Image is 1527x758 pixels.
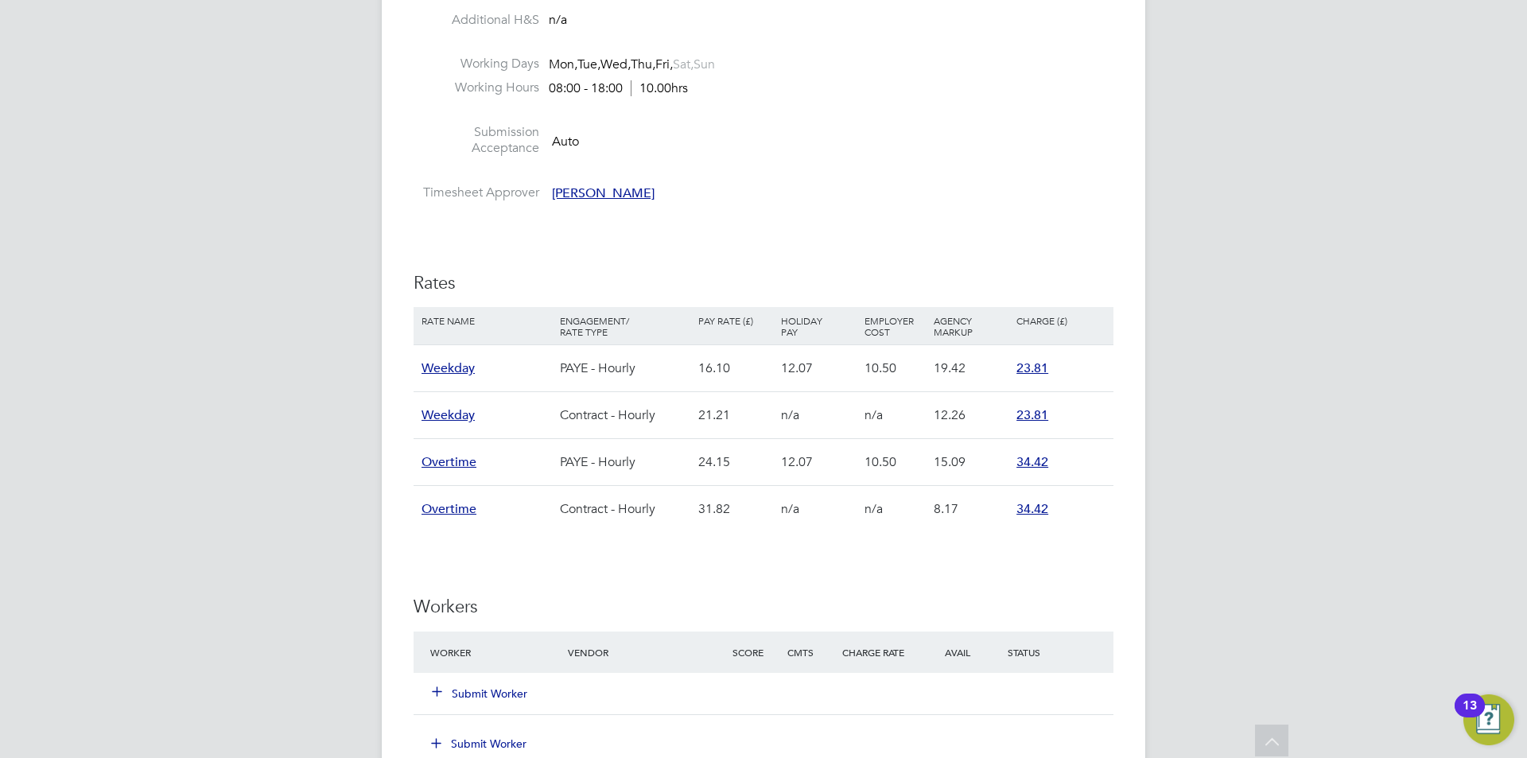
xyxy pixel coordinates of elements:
[1012,307,1109,334] div: Charge (£)
[422,360,475,376] span: Weekday
[414,124,539,157] label: Submission Acceptance
[1004,638,1113,667] div: Status
[1463,706,1477,726] div: 13
[552,185,655,201] span: [PERSON_NAME]
[934,501,958,517] span: 8.17
[861,307,930,345] div: Employer Cost
[1016,454,1048,470] span: 34.42
[433,686,528,702] button: Submit Worker
[1016,360,1048,376] span: 23.81
[414,56,539,72] label: Working Days
[865,407,883,423] span: n/a
[556,392,694,438] div: Contract - Hourly
[549,56,577,72] span: Mon,
[422,454,476,470] span: Overtime
[422,501,476,517] span: Overtime
[556,345,694,391] div: PAYE - Hourly
[1016,501,1048,517] span: 34.42
[549,12,567,28] span: n/a
[781,360,813,376] span: 12.07
[655,56,673,72] span: Fri,
[781,407,799,423] span: n/a
[414,12,539,29] label: Additional H&S
[414,272,1113,295] h3: Rates
[631,56,655,72] span: Thu,
[600,56,631,72] span: Wed,
[783,638,838,667] div: Cmts
[865,501,883,517] span: n/a
[549,80,688,97] div: 08:00 - 18:00
[838,638,921,667] div: Charge Rate
[556,307,694,345] div: Engagement/ Rate Type
[934,454,966,470] span: 15.09
[781,454,813,470] span: 12.07
[781,501,799,517] span: n/a
[556,486,694,532] div: Contract - Hourly
[426,638,564,667] div: Worker
[577,56,600,72] span: Tue,
[552,133,579,149] span: Auto
[694,307,777,334] div: Pay Rate (£)
[930,307,1012,345] div: Agency Markup
[865,360,896,376] span: 10.50
[564,638,729,667] div: Vendor
[420,731,539,756] button: Submit Worker
[694,486,777,532] div: 31.82
[921,638,1004,667] div: Avail
[631,80,688,96] span: 10.00hrs
[414,80,539,96] label: Working Hours
[729,638,783,667] div: Score
[934,360,966,376] span: 19.42
[1016,407,1048,423] span: 23.81
[865,454,896,470] span: 10.50
[422,407,475,423] span: Weekday
[694,439,777,485] div: 24.15
[1463,694,1514,745] button: Open Resource Center, 13 new notifications
[556,439,694,485] div: PAYE - Hourly
[673,56,694,72] span: Sat,
[694,392,777,438] div: 21.21
[414,185,539,201] label: Timesheet Approver
[414,596,1113,619] h3: Workers
[694,345,777,391] div: 16.10
[934,407,966,423] span: 12.26
[777,307,860,345] div: Holiday Pay
[694,56,715,72] span: Sun
[418,307,556,334] div: Rate Name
